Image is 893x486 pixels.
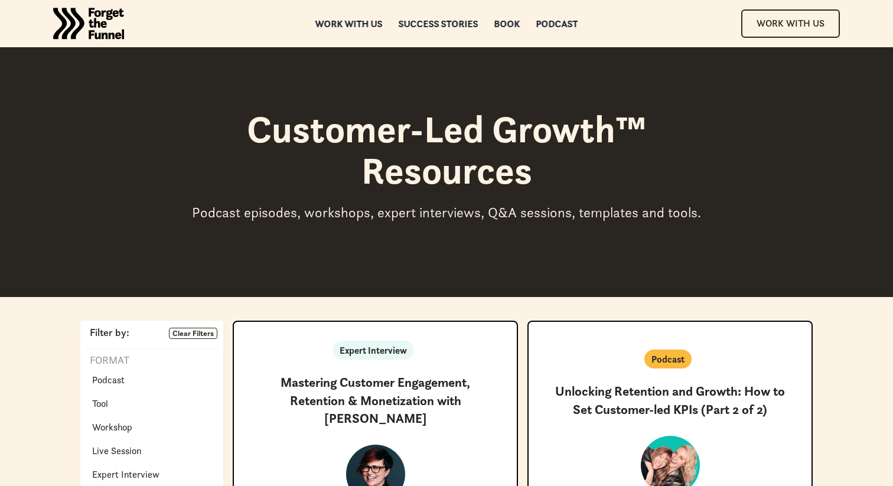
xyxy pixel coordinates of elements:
[181,109,712,192] h1: Customer-Led Growth™ Resources
[85,441,148,460] a: Live Session
[92,420,132,434] p: Workshop
[85,394,115,413] a: Tool
[85,370,132,389] a: Podcast
[169,328,217,340] a: Clear Filters
[85,417,139,436] a: Workshop
[340,343,407,357] p: Expert Interview
[315,19,383,28] a: Work with us
[741,9,840,37] a: Work With Us
[85,465,167,484] a: Expert Interview
[181,204,712,221] div: Podcast episodes, workshops, expert interviews, Q&A sessions, templates and tools.
[92,373,125,387] p: Podcast
[92,467,159,481] p: Expert Interview
[85,328,129,338] p: Filter by:
[494,19,520,28] a: Book
[92,396,108,410] p: Tool
[547,383,793,419] h3: Unlocking Retention and Growth: How to Set Customer-led KPIs (Part 2 of 2)
[536,19,578,28] a: Podcast
[651,352,685,366] p: Podcast
[399,19,478,28] a: Success Stories
[92,443,141,458] p: Live Session
[253,374,498,428] h3: Mastering Customer Engagement, Retention & Monetization with [PERSON_NAME]
[85,354,129,368] p: Format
